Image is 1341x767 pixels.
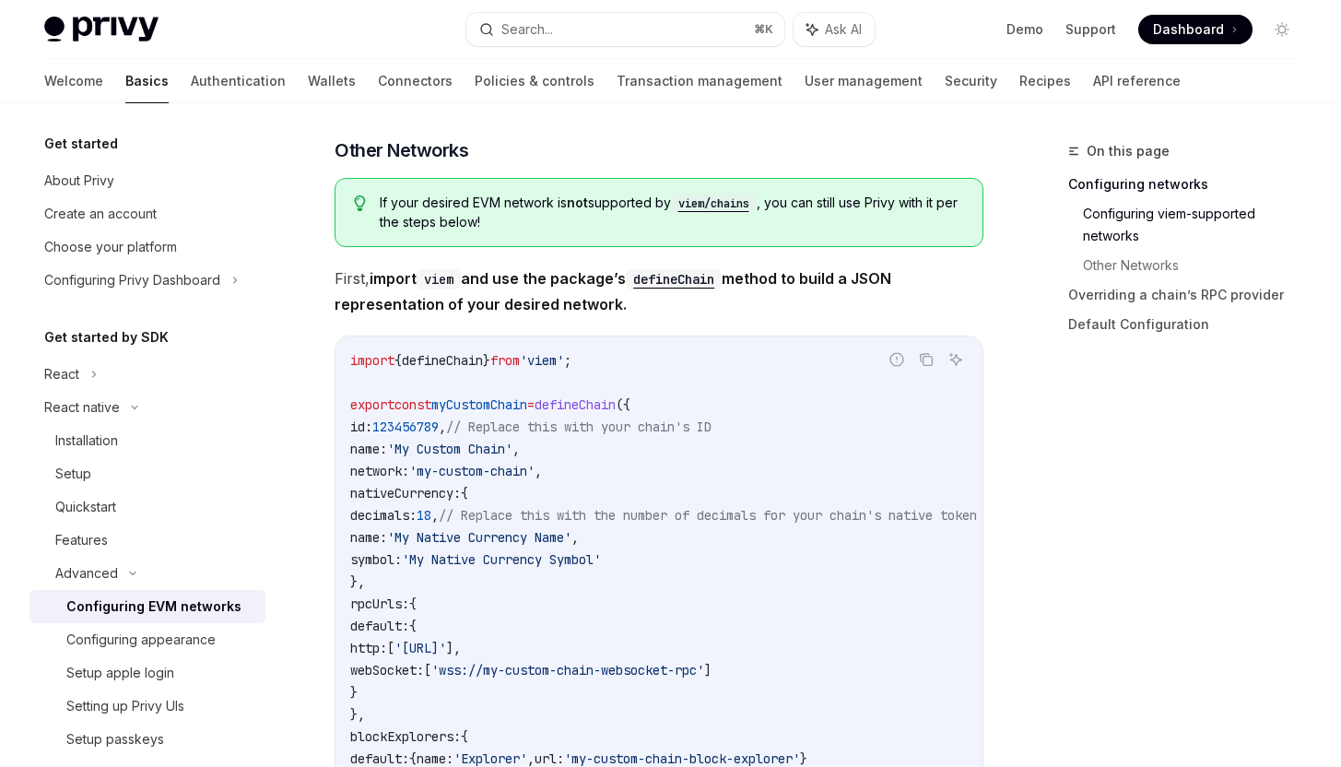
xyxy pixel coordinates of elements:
[350,750,409,767] span: default:
[29,590,265,623] a: Configuring EVM networks
[617,59,782,103] a: Transaction management
[431,396,527,413] span: myCustomChain
[461,485,468,501] span: {
[29,457,265,490] a: Setup
[44,236,177,258] div: Choose your platform
[350,728,461,745] span: blockExplorers:
[439,419,446,435] span: ,
[1068,170,1312,199] a: Configuring networks
[805,59,923,103] a: User management
[350,485,461,501] span: nativeCurrency:
[335,265,983,317] span: First,
[29,490,265,524] a: Quickstart
[1019,59,1071,103] a: Recipes
[527,396,535,413] span: =
[66,629,216,651] div: Configuring appearance
[626,269,722,289] code: defineChain
[1138,15,1253,44] a: Dashboard
[44,17,159,42] img: light logo
[354,195,367,212] svg: Tip
[44,170,114,192] div: About Privy
[527,750,535,767] span: ,
[55,562,118,584] div: Advanced
[44,396,120,419] div: React native
[350,662,424,678] span: webSocket:
[409,750,417,767] span: {
[387,529,571,546] span: 'My Native Currency Name'
[1087,140,1170,162] span: On this page
[417,750,453,767] span: name:
[475,59,594,103] a: Policies & controls
[446,640,461,656] span: ],
[1068,280,1312,310] a: Overriding a chain’s RPC provider
[483,352,490,369] span: }
[44,326,169,348] h5: Get started by SDK
[29,656,265,690] a: Setup apple login
[29,164,265,197] a: About Privy
[350,640,387,656] span: http:
[571,529,579,546] span: ,
[409,463,535,479] span: 'my-custom-chain'
[29,690,265,723] a: Setting up Privy UIs
[125,59,169,103] a: Basics
[44,203,157,225] div: Create an account
[350,596,409,612] span: rpcUrls:
[1083,199,1312,251] a: Configuring viem-supported networks
[335,137,468,163] span: Other Networks
[335,269,891,313] strong: import and use the package’s method to build a JSON representation of your desired network.
[466,13,783,46] button: Search...⌘K
[409,596,417,612] span: {
[1006,20,1043,39] a: Demo
[378,59,453,103] a: Connectors
[394,396,431,413] span: const
[55,463,91,485] div: Setup
[350,507,417,524] span: decimals:
[409,618,417,634] span: {
[44,363,79,385] div: React
[431,662,704,678] span: 'wss://my-custom-chain-websocket-rpc'
[350,396,394,413] span: export
[535,463,542,479] span: ,
[501,18,553,41] div: Search...
[387,640,394,656] span: [
[424,662,431,678] span: [
[567,195,588,210] strong: not
[350,618,409,634] span: default:
[885,348,909,372] button: Report incorrect code
[66,695,184,717] div: Setting up Privy UIs
[616,396,630,413] span: ({
[350,706,365,723] span: },
[394,640,446,656] span: '[URL]'
[1065,20,1116,39] a: Support
[945,59,997,103] a: Security
[55,430,118,452] div: Installation
[431,507,439,524] span: ,
[1083,251,1312,280] a: Other Networks
[446,419,712,435] span: // Replace this with your chain's ID
[417,507,431,524] span: 18
[402,551,601,568] span: 'My Native Currency Symbol'
[29,424,265,457] a: Installation
[350,684,358,701] span: }
[44,133,118,155] h5: Get started
[44,269,220,291] div: Configuring Privy Dashboard
[44,59,103,103] a: Welcome
[29,524,265,557] a: Features
[671,195,757,210] a: viem/chains
[29,623,265,656] a: Configuring appearance
[944,348,968,372] button: Ask AI
[825,20,862,39] span: Ask AI
[1267,15,1297,44] button: Toggle dark mode
[794,13,875,46] button: Ask AI
[308,59,356,103] a: Wallets
[350,419,372,435] span: id:
[372,419,439,435] span: 123456789
[490,352,520,369] span: from
[564,352,571,369] span: ;
[29,230,265,264] a: Choose your platform
[512,441,520,457] span: ,
[350,551,402,568] span: symbol:
[535,396,616,413] span: defineChain
[191,59,286,103] a: Authentication
[55,529,108,551] div: Features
